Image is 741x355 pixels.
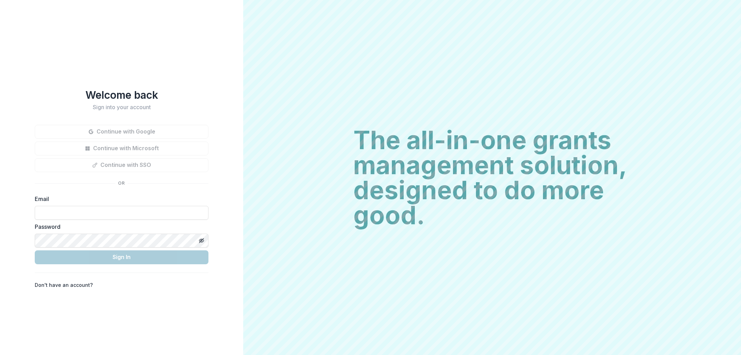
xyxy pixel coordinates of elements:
button: Sign In [35,250,208,264]
p: Don't have an account? [35,281,93,289]
label: Password [35,223,204,231]
button: Continue with Google [35,125,208,139]
h2: Sign into your account [35,104,208,111]
label: Email [35,195,204,203]
button: Continue with Microsoft [35,142,208,155]
button: Toggle password visibility [196,235,207,246]
h1: Welcome back [35,89,208,101]
button: Continue with SSO [35,158,208,172]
